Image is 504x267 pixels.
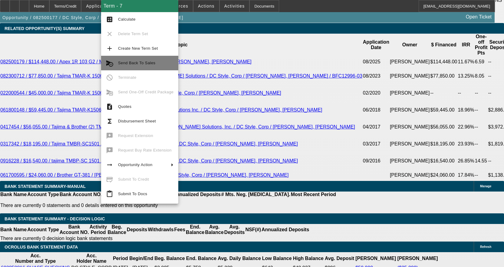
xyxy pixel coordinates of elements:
th: [PERSON_NAME] [355,253,396,264]
th: End. Balance [186,253,217,264]
button: Application [81,0,115,12]
mat-icon: functions [106,118,113,125]
th: Low Balance [262,253,292,264]
td: 13.25% [457,68,474,85]
td: $24,060.00 [430,169,458,181]
span: Send Back To Sales [118,61,155,65]
th: End. Balance [186,224,205,235]
th: Annualized Deposits [261,224,309,235]
td: 02/2020 [363,85,390,102]
td: $56,055.00 [430,118,458,135]
th: NSF(#) [245,224,261,235]
span: Activities [224,4,245,8]
th: Owner [390,34,430,56]
span: Manage [480,185,491,188]
td: 23.93% [457,135,474,152]
a: Open Ticket [463,12,494,22]
td: -- [457,85,474,102]
td: 8.05 [475,68,488,85]
span: Create New Term Set [118,46,158,51]
th: Beg. Balance [107,224,126,235]
th: Acc. Number and Type [1,253,71,264]
a: 082500179 / $114,448.00 / Apex 1R 103 G2 / MultiCam ,Inc / DC Style, Corp / [PERSON_NAME], [PERSO... [0,59,252,64]
td: [PERSON_NAME] [390,118,430,135]
th: IRR [457,34,474,56]
span: Quotes [118,104,131,109]
button: Activities [220,0,249,12]
td: 17.84% [457,169,474,181]
td: [PERSON_NAME] [390,85,430,102]
th: Avg. Deposits [224,224,245,235]
th: Account Type [27,192,59,198]
td: 14.55 [475,152,488,169]
span: Disbursement Sheet [118,119,156,123]
th: Account Type [27,224,59,235]
th: Avg. Deposit [324,253,354,264]
th: Bank Account NO. [59,192,102,198]
td: $114,448.00 [430,56,458,68]
span: RELATED OPPORTUNITY(S) SUMMARY [5,26,84,31]
th: Deposits [127,224,148,235]
mat-icon: cancel_schedule_send [106,59,113,67]
a: 022000544 / $45,000.00 / Tajima TMAR-K 1506C/360 / [DOMAIN_NAME] / DC Style, Corp / [PERSON_NAME]... [0,90,281,95]
td: $16,540.00 [430,152,458,169]
th: Most Recent Period [291,192,336,198]
span: OCROLUS BANK STATEMENT DATA [5,245,78,249]
td: 03/2017 [363,135,390,152]
th: Activity Period [89,224,107,235]
mat-icon: content_paste [106,190,113,198]
td: [PERSON_NAME] [390,56,430,68]
th: Withdrawls [147,224,174,235]
td: -- [430,85,458,102]
td: 09/2016 [363,152,390,169]
mat-icon: arrow_right_alt [106,161,113,169]
th: One-off Profit Pts [475,34,488,56]
span: Application [86,4,111,8]
td: 26.85% [457,152,474,169]
a: 0317342 / $18,195.00 / Tajima TMBR-SC1501 / [PERSON_NAME] Solutions, Inc. / DC Style, Corp / [PER... [0,141,298,146]
th: Bank Account NO. [59,224,89,235]
th: [PERSON_NAME] [397,253,438,264]
span: BANK STATEMENT SUMMARY-MANUAL [5,184,86,189]
button: Actions [193,0,219,12]
a: 0916228 / $16,540.00 / tajima TMBP-SC 1501 / [PERSON_NAME] Solutions, Inc. / DC Style, Corp / [PE... [0,158,298,163]
td: [PERSON_NAME] [390,169,430,181]
mat-icon: calculate [106,16,113,23]
span: Actions [198,4,215,8]
td: [PERSON_NAME] [390,152,430,169]
td: 08/2023 [363,68,390,85]
td: [PERSON_NAME] [390,135,430,152]
th: Fees [174,224,186,235]
mat-icon: request_quote [106,103,113,110]
span: Opportunity Action [118,162,153,167]
td: 18.96% [457,102,474,118]
td: -- [475,169,488,181]
td: 06/2018 [363,102,390,118]
th: $ Financed [430,34,458,56]
span: Opportunity / 082500177 / DC Style, Corp / [PERSON_NAME], [PERSON_NAME] [2,15,183,20]
span: Calculate [118,17,136,22]
span: Submit To Docs [118,192,147,196]
p: There are currently 0 statements and 0 details entered on this opportunity [0,203,336,208]
td: 08/2025 [363,56,390,68]
td: -- [475,118,488,135]
mat-icon: add [106,45,113,52]
th: # Mts. Neg. [MEDICAL_DATA]. [221,192,291,198]
a: 082300712 / $77,850.00 / Tajima TMAR-K 1506/450 WCT Type 2 / [PERSON_NAME] Solutions / DC Style, ... [0,73,362,78]
a: 061800148 / $59,445.00 / Tajima TMAR-K1506C/360WCT / [PERSON_NAME] Solutions Inc. / DC Style, Cor... [0,107,322,112]
a: 061700595 / $24,060.00 / Brother GT-381 / [PERSON_NAME] Solutions, Inc. / DC Style, Corp / [PERSO... [0,172,288,178]
span: Refresh [480,245,491,249]
th: Avg. Daily Balance [217,253,261,264]
td: $59,445.00 [430,102,458,118]
a: 0417454 / $56,055.00 / Tajima & Brother (2) TMBR-SC 1501 and GT 381 / [PERSON_NAME] Solutions, In... [0,124,355,129]
td: [PERSON_NAME] [390,102,430,118]
th: Beg. Balance [154,253,185,264]
td: -- [475,85,488,102]
th: Period Begin/End [113,253,153,264]
th: Avg. Balance [205,224,224,235]
td: 04/2017 [363,118,390,135]
span: Bank Statement Summary - Decision Logic [5,216,105,221]
th: High Balance [293,253,324,264]
td: $77,850.00 [430,68,458,85]
td: [PERSON_NAME] [390,68,430,85]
